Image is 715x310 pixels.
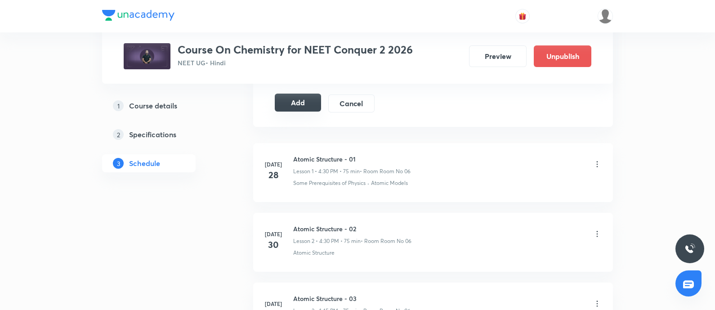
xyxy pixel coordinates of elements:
[518,12,527,20] img: avatar
[534,45,591,67] button: Unpublish
[684,243,695,254] img: ttu
[113,129,124,140] p: 2
[293,237,361,245] p: Lesson 2 • 4:30 PM • 75 min
[360,167,411,175] p: • Room Room No 06
[102,126,224,144] a: 2Specifications
[264,230,282,238] h6: [DATE]
[275,94,321,112] button: Add
[367,179,369,187] div: ·
[293,294,411,303] h6: Atomic Structure - 03
[598,9,613,24] img: Gopal ram
[515,9,530,23] button: avatar
[293,249,335,257] p: Atomic Structure
[293,154,411,164] h6: Atomic Structure - 01
[178,43,413,56] h3: Course On Chemistry for NEET Conquer 2 2026
[102,10,174,23] a: Company Logo
[129,129,176,140] h5: Specifications
[124,43,170,69] img: 335b533ee7fb4af5a90e100a50777fbf.jpg
[102,97,224,115] a: 1Course details
[264,160,282,168] h6: [DATE]
[293,167,360,175] p: Lesson 1 • 4:30 PM • 75 min
[293,224,411,234] h6: Atomic Structure - 02
[264,168,282,182] h4: 28
[328,94,375,112] button: Cancel
[264,238,282,252] h4: 30
[293,179,366,187] p: Some Prerequisites of Physics
[469,45,527,67] button: Preview
[113,100,124,111] p: 1
[264,300,282,308] h6: [DATE]
[178,58,413,67] p: NEET UG • Hindi
[361,237,411,245] p: • Room Room No 06
[102,10,174,21] img: Company Logo
[129,100,177,111] h5: Course details
[113,158,124,169] p: 3
[371,179,408,187] p: Atomic Models
[129,158,160,169] h5: Schedule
